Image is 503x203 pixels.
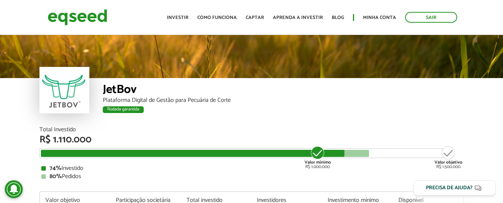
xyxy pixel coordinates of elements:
div: R$ 1.500.000 [434,145,462,169]
strong: Valor mínimo [305,159,331,166]
div: R$ 1.110.000 [39,135,464,145]
img: EqSeed [48,7,107,27]
div: JetBov [103,84,464,97]
a: Como funciona [197,15,237,20]
div: R$ 1.000.000 [304,145,332,169]
a: Blog [332,15,344,20]
a: Investir [167,15,188,20]
a: Minha conta [363,15,396,20]
div: Pedidos [41,174,462,180]
a: Aprenda a investir [273,15,323,20]
strong: 80% [50,171,62,181]
strong: 74% [50,163,61,173]
a: Sair [405,12,457,23]
div: Total Investido [39,127,464,133]
div: Rodada garantida [103,106,144,113]
a: Captar [246,15,264,20]
div: Investido [41,165,462,171]
div: Plataforma Digital de Gestão para Pecuária de Corte [103,97,464,103]
strong: Valor objetivo [434,159,462,166]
